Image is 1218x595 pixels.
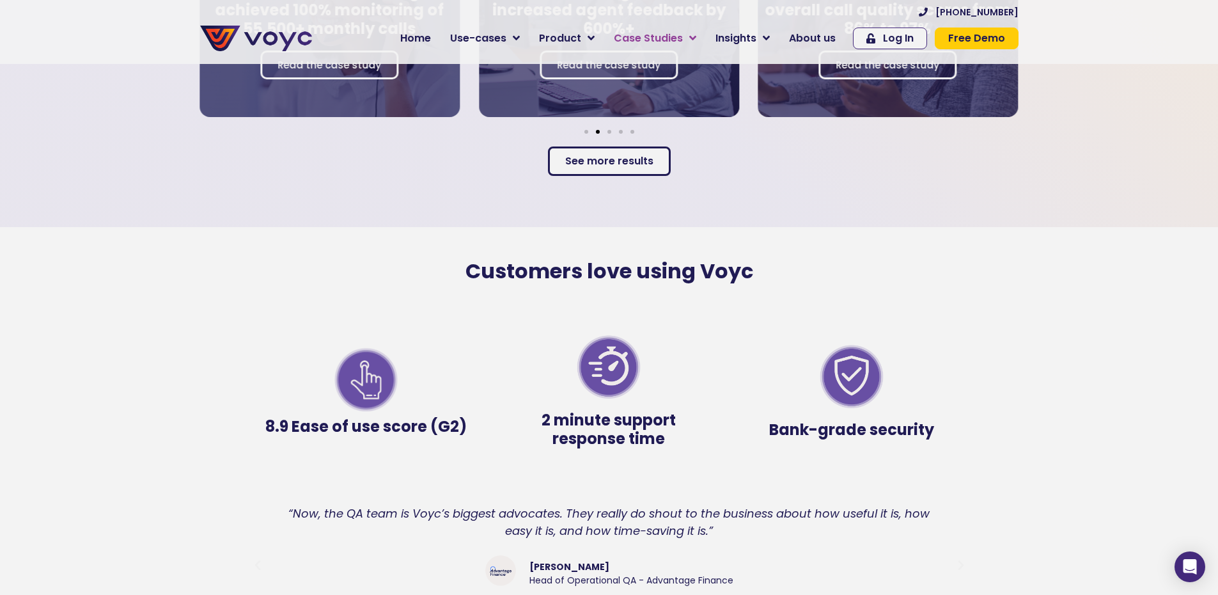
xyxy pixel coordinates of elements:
[614,31,683,46] span: Case Studies
[200,26,312,51] img: voyc-full-logo
[883,33,914,44] span: Log In
[1175,551,1205,582] div: Open Intercom Messenger
[450,31,506,46] span: Use-cases
[334,346,399,411] img: 6
[919,8,1019,17] a: [PHONE_NUMBER]
[630,130,634,134] span: Go to slide 5
[548,147,671,176] a: See more results
[935,28,1019,49] a: Free Demo
[258,418,475,436] h4: 8.9 Ease of use score (G2)
[604,26,706,51] a: Case Studies
[756,421,948,440] h4: Bank-grade security
[789,31,836,46] span: About us
[261,51,399,79] a: Read the case study
[853,28,927,49] a: Log In
[441,26,529,51] a: Use-cases
[529,560,733,574] span: [PERSON_NAME]
[251,559,264,572] div: Previous slide
[539,31,581,46] span: Product
[819,343,884,408] img: 8
[513,411,705,448] h4: 2 minute support response time
[836,60,940,70] span: Read the case study
[391,26,441,51] a: Home
[948,33,1005,44] span: Free Demo
[779,26,845,51] a: About us
[557,60,660,70] span: Read the case study
[278,60,382,70] span: Read the case study
[706,26,779,51] a: Insights
[540,51,678,79] a: Read the case study
[565,156,653,166] span: See more results
[715,31,756,46] span: Insights
[485,555,517,587] img: Lisa Dunn
[529,574,733,587] span: Head of Operational QA - Advantage Finance
[596,130,600,134] span: Go to slide 2
[276,505,942,539] div: “Now, the QA team is Voyc’s biggest advocates. They really do shout to the business about how use...
[400,31,431,46] span: Home
[529,26,604,51] a: Product
[584,130,588,134] span: Go to slide 1
[935,8,1019,17] span: [PHONE_NUMBER]
[955,559,967,572] div: Next slide
[619,130,623,134] span: Go to slide 4
[576,333,641,399] img: 7
[607,130,611,134] span: Go to slide 3
[819,51,957,79] a: Read the case study
[245,259,974,283] h2: Customers love using Voyc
